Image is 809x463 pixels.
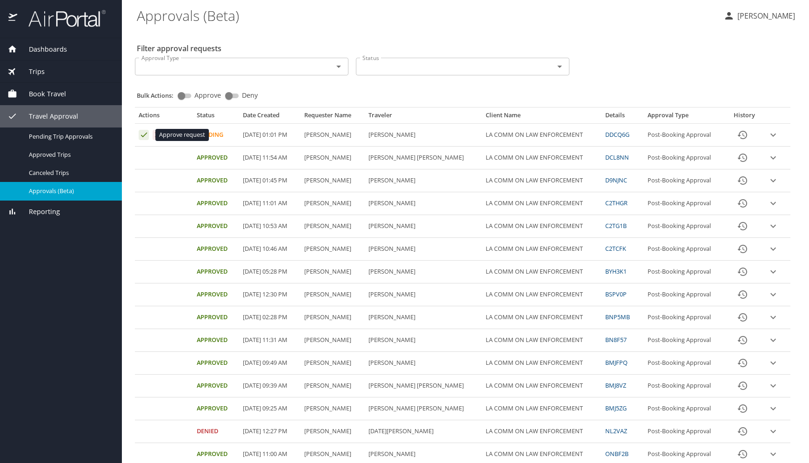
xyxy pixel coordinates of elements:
td: Post-Booking Approval [644,283,726,306]
button: expand row [766,288,780,302]
td: [PERSON_NAME] [PERSON_NAME] [365,397,482,420]
img: icon-airportal.png [8,9,18,27]
a: DDCQ6G [605,130,629,139]
td: LA COMM ON LAW ENFORCEMENT [482,283,602,306]
td: LA COMM ON LAW ENFORCEMENT [482,169,602,192]
th: History [726,111,762,123]
td: [PERSON_NAME] [301,397,365,420]
button: History [731,283,754,306]
td: Post-Booking Approval [644,329,726,352]
button: expand row [766,219,780,233]
th: Date Created [239,111,301,123]
th: Approval Type [644,111,726,123]
button: History [731,192,754,215]
td: [PERSON_NAME] [PERSON_NAME] [365,375,482,397]
td: Approved [193,283,239,306]
button: History [731,261,754,283]
td: [PERSON_NAME] [301,420,365,443]
button: History [731,375,754,397]
a: ONBF2B [605,450,628,458]
td: [PERSON_NAME] [301,169,365,192]
button: expand row [766,242,780,256]
td: [DATE] 09:25 AM [239,397,301,420]
button: expand row [766,196,780,210]
td: Post-Booking Approval [644,215,726,238]
td: [DATE][PERSON_NAME] [365,420,482,443]
span: Canceled Trips [29,168,111,177]
td: [DATE] 11:54 AM [239,147,301,169]
th: Client Name [482,111,602,123]
td: [PERSON_NAME] [365,329,482,352]
h2: Filter approval requests [137,41,221,56]
td: [DATE] 09:39 AM [239,375,301,397]
a: C2TG1B [605,221,627,230]
td: Denied [193,420,239,443]
button: History [731,329,754,351]
img: airportal-logo.png [18,9,106,27]
td: Post-Booking Approval [644,397,726,420]
td: LA COMM ON LAW ENFORCEMENT [482,147,602,169]
td: LA COMM ON LAW ENFORCEMENT [482,352,602,375]
button: expand row [766,379,780,393]
a: C2THGR [605,199,628,207]
td: Post-Booking Approval [644,306,726,329]
span: Approve [194,92,221,99]
button: History [731,420,754,443]
td: Post-Booking Approval [644,238,726,261]
button: Deny request [153,130,163,140]
a: BYH3K1 [605,267,627,275]
td: [PERSON_NAME] [301,329,365,352]
span: Pending Trip Approvals [29,132,111,141]
td: Approved [193,192,239,215]
td: Approved [193,306,239,329]
td: [DATE] 11:31 AM [239,329,301,352]
a: C2TCFK [605,244,626,253]
td: Approved [193,352,239,375]
td: Post-Booking Approval [644,261,726,283]
a: BNP5MB [605,313,630,321]
button: History [731,169,754,192]
td: [PERSON_NAME] [365,238,482,261]
p: [PERSON_NAME] [735,10,795,21]
button: expand row [766,174,780,188]
button: History [731,352,754,374]
span: Book Travel [17,89,66,99]
button: expand row [766,424,780,438]
button: expand row [766,447,780,461]
td: Post-Booking Approval [644,169,726,192]
th: Status [193,111,239,123]
button: expand row [766,265,780,279]
td: [DATE] 02:28 PM [239,306,301,329]
td: [PERSON_NAME] [301,261,365,283]
button: History [731,124,754,146]
p: Bulk Actions: [137,91,181,100]
a: BMJ5ZG [605,404,627,412]
span: Approvals (Beta) [29,187,111,195]
td: [PERSON_NAME] [365,261,482,283]
th: Traveler [365,111,482,123]
span: Travel Approval [17,111,78,121]
a: NL2VAZ [605,427,627,435]
button: History [731,238,754,260]
a: BMJ8VZ [605,381,626,389]
td: LA COMM ON LAW ENFORCEMENT [482,261,602,283]
td: [PERSON_NAME] [365,192,482,215]
button: History [731,215,754,237]
td: Approved [193,147,239,169]
button: Open [332,60,345,73]
button: expand row [766,310,780,324]
td: Approved [193,375,239,397]
td: [PERSON_NAME] [301,352,365,375]
td: [PERSON_NAME] [301,192,365,215]
td: Approved [193,169,239,192]
span: Trips [17,67,45,77]
td: LA COMM ON LAW ENFORCEMENT [482,375,602,397]
td: Pending [193,124,239,147]
td: Post-Booking Approval [644,147,726,169]
a: BSPV0P [605,290,627,298]
button: History [731,147,754,169]
a: DCL8NN [605,153,629,161]
td: LA COMM ON LAW ENFORCEMENT [482,420,602,443]
td: [DATE] 11:01 AM [239,192,301,215]
td: LA COMM ON LAW ENFORCEMENT [482,215,602,238]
